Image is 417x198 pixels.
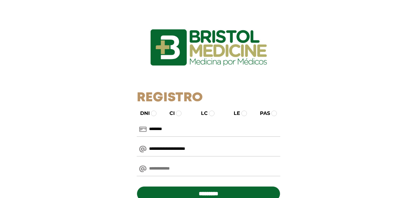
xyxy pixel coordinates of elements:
h1: Registro [137,90,280,106]
img: logo_ingresarbristol.jpg [125,7,292,88]
label: LE [228,110,240,117]
label: DNI [135,110,150,117]
label: LC [195,110,208,117]
label: PAS [254,110,270,117]
label: CI [164,110,175,117]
